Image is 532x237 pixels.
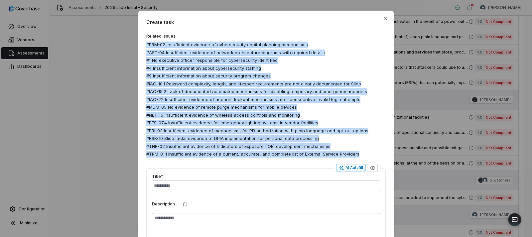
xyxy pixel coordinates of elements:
span: #IAC-15.2 Lack of documented automated mechanisms for disabling temporary and emergency accounts [146,88,367,95]
span: #RSK-10 Slido lacks evidence of DPIA implementation for personal data processing [146,135,319,142]
span: #THR-02 Insufficient evidence of Indicators of Exposure (IOE) development mechanisms [146,143,331,150]
span: #AST-04 Insufficient evidence of network architecture diagrams with required details [146,50,325,56]
span: #PRI-03 Insufficient evidence of mechanisms for PD authorization with plain language and opt-out ... [146,128,368,134]
span: #1 No executive officer responsible for cybersecurity identified [146,57,278,64]
span: #PRM-02 Insufficient evidence of cybersecurity capital planning mechanisms [146,42,308,48]
label: Description [152,201,175,207]
label: Related Issues [146,34,386,39]
span: #4 Insufficient information about cybersecurity staffing [146,65,261,72]
span: #NET-15 Insufficient evidence of wireless access controls and monitoring [146,112,300,119]
span: #IAC-10.1 Password complexity, length, and lifespan requirements are not clearly documented for S... [146,81,361,87]
span: #TPM-01.1 Insufficient evidence of a current, accurate, and complete list of External Service Pro... [146,151,359,158]
button: AI Autofill [336,164,366,172]
label: Title* [152,174,163,179]
span: #IAC-22 Insufficient evidence of account lockout mechanisms after consecutive invalid login attempts [146,96,360,103]
span: #MDM-05 No evidence of remote purge mechanisms for mobile devices [146,104,297,111]
div: AI Autofill [339,165,363,171]
span: #9 Insufficient information about security program changes [146,73,271,79]
span: Create task [146,19,386,26]
span: #PES-07.4 Insufficient evidence for emergency lighting systems in vendor facilities [146,120,318,126]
